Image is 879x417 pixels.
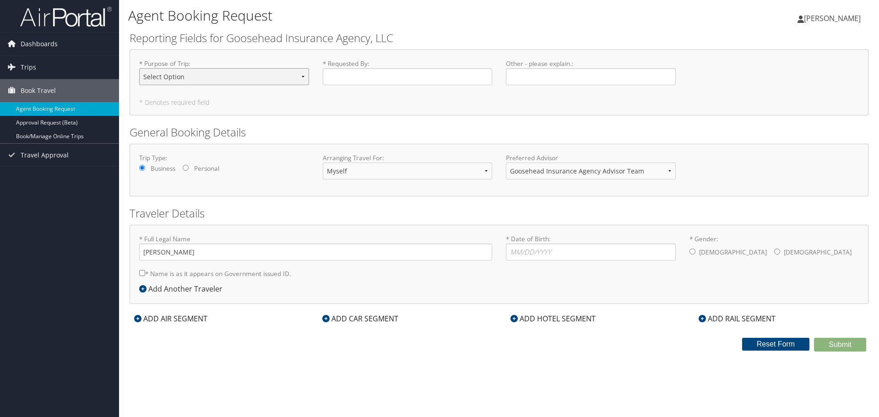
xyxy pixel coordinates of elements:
label: [DEMOGRAPHIC_DATA] [699,244,767,261]
input: * Date of Birth: [506,244,676,260]
input: Other - please explain.: [506,68,676,85]
h2: Reporting Fields for Goosehead Insurance Agency, LLC [130,30,868,46]
label: Other - please explain. : [506,59,676,85]
span: Book Travel [21,79,56,102]
input: * Name is as it appears on Government issued ID. [139,270,145,276]
label: * Requested By : [323,59,493,85]
button: Reset Form [742,338,810,351]
div: ADD AIR SEGMENT [130,313,212,324]
h5: * Denotes required field [139,99,859,106]
input: * Requested By: [323,68,493,85]
select: * Purpose of Trip: [139,68,309,85]
input: * Gender:[DEMOGRAPHIC_DATA][DEMOGRAPHIC_DATA] [774,249,780,255]
label: Business [151,164,175,173]
label: Trip Type: [139,153,309,162]
span: Trips [21,56,36,79]
img: airportal-logo.png [20,6,112,27]
div: ADD CAR SEGMENT [318,313,403,324]
div: Add Another Traveler [139,283,227,294]
a: [PERSON_NAME] [798,5,870,32]
label: Preferred Advisor [506,153,676,162]
label: * Name is as it appears on Government issued ID. [139,265,291,282]
label: [DEMOGRAPHIC_DATA] [784,244,852,261]
input: * Full Legal Name [139,244,492,260]
label: * Date of Birth: [506,234,676,260]
span: Travel Approval [21,144,69,167]
label: * Purpose of Trip : [139,59,309,92]
label: Arranging Travel For: [323,153,493,162]
button: Submit [814,338,866,352]
input: * Gender:[DEMOGRAPHIC_DATA][DEMOGRAPHIC_DATA] [689,249,695,255]
label: * Full Legal Name [139,234,492,260]
span: Dashboards [21,32,58,55]
span: [PERSON_NAME] [804,13,861,23]
h2: Traveler Details [130,206,868,221]
h1: Agent Booking Request [128,6,623,25]
div: ADD HOTEL SEGMENT [506,313,600,324]
label: * Gender: [689,234,859,262]
label: Personal [194,164,219,173]
div: ADD RAIL SEGMENT [694,313,780,324]
h2: General Booking Details [130,125,868,140]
